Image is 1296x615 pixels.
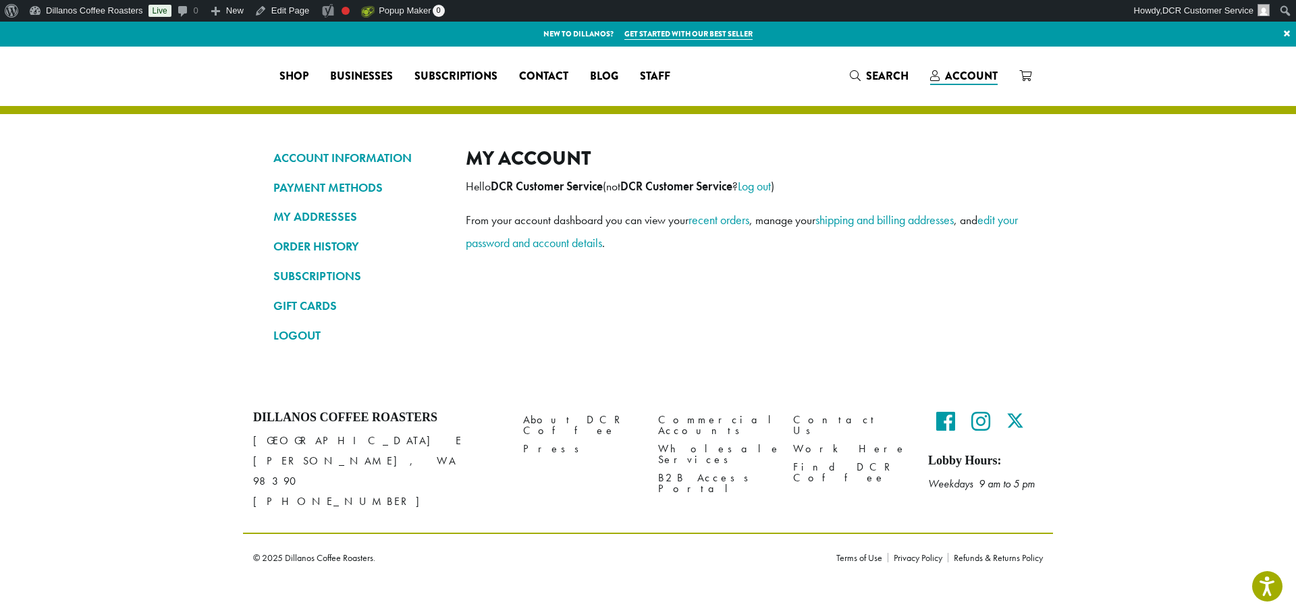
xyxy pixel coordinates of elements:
[466,175,1023,198] p: Hello (not ? )
[888,553,948,562] a: Privacy Policy
[273,265,446,288] a: SUBSCRIPTIONS
[433,5,445,17] span: 0
[273,146,446,169] a: ACCOUNT INFORMATION
[928,477,1035,491] em: Weekdays 9 am to 5 pm
[945,68,998,84] span: Account
[253,431,503,512] p: [GEOGRAPHIC_DATA] E [PERSON_NAME], WA 98390 [PHONE_NUMBER]
[342,7,350,15] div: Focus keyphrase not set
[624,28,753,40] a: Get started with our best seller
[273,205,446,228] a: MY ADDRESSES
[793,410,908,439] a: Contact Us
[590,68,618,85] span: Blog
[273,146,446,358] nav: Account pages
[273,324,446,347] a: LOGOUT
[330,68,393,85] span: Businesses
[414,68,497,85] span: Subscriptions
[629,65,681,87] a: Staff
[148,5,171,17] a: Live
[491,179,603,194] strong: DCR Customer Service
[658,469,773,498] a: B2B Access Portal
[658,440,773,469] a: Wholesale Services
[253,553,816,562] p: © 2025 Dillanos Coffee Roasters.
[620,179,732,194] strong: DCR Customer Service
[640,68,670,85] span: Staff
[253,410,503,425] h4: Dillanos Coffee Roasters
[523,410,638,439] a: About DCR Coffee
[519,68,568,85] span: Contact
[269,65,319,87] a: Shop
[866,68,909,84] span: Search
[928,454,1043,469] h5: Lobby Hours:
[1278,22,1296,46] a: ×
[1162,5,1253,16] span: DCR Customer Service
[738,178,771,194] a: Log out
[466,209,1023,255] p: From your account dashboard you can view your , manage your , and .
[279,68,308,85] span: Shop
[273,176,446,199] a: PAYMENT METHODS
[793,458,908,487] a: Find DCR Coffee
[466,146,1023,170] h2: My account
[815,212,954,228] a: shipping and billing addresses
[523,440,638,458] a: Press
[273,235,446,258] a: ORDER HISTORY
[839,65,919,87] a: Search
[793,440,908,458] a: Work Here
[688,212,749,228] a: recent orders
[273,294,446,317] a: GIFT CARDS
[836,553,888,562] a: Terms of Use
[658,410,773,439] a: Commercial Accounts
[948,553,1043,562] a: Refunds & Returns Policy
